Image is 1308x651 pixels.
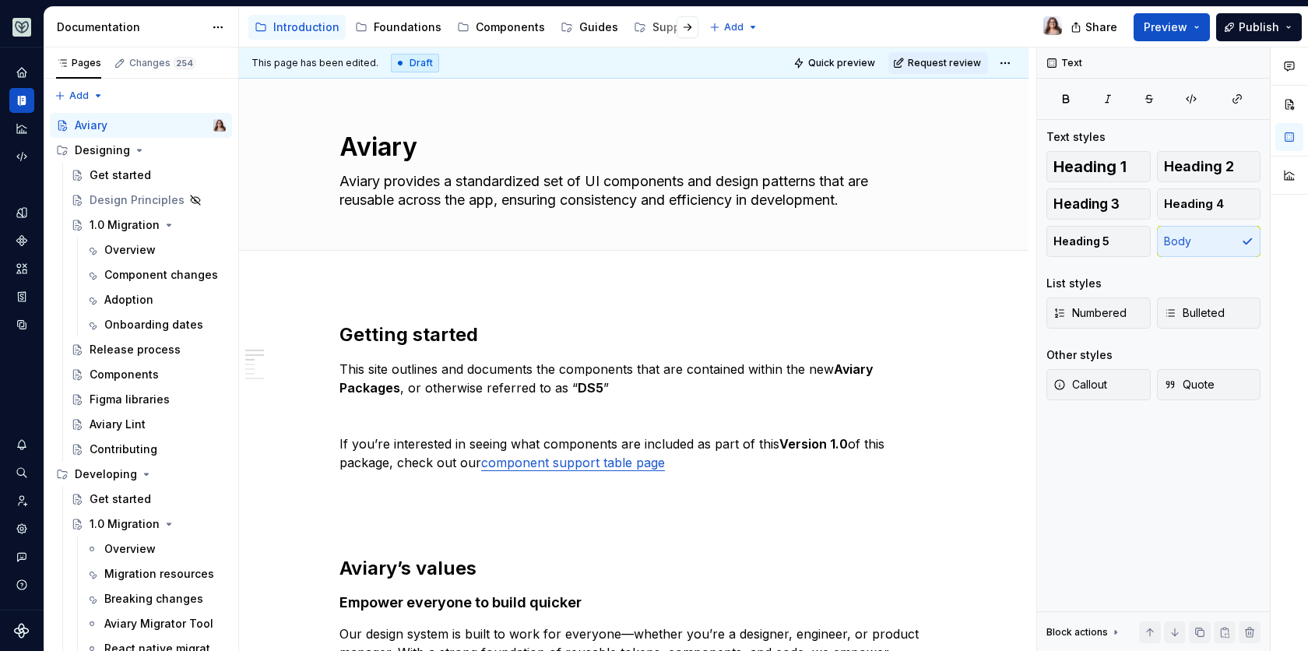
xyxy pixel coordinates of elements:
[65,487,232,512] a: Get started
[75,466,137,482] div: Developing
[79,611,232,636] a: Aviary Migrator Tool
[339,435,928,472] p: If you’re interested in seeing what components are included as part of this of this package, chec...
[339,593,928,612] h4: Empower everyone to build quicker
[9,88,34,113] a: Documentation
[90,192,185,208] div: Design Principles
[9,432,34,457] button: Notifications
[9,516,34,541] div: Settings
[104,541,156,557] div: Overview
[12,18,31,37] img: 256e2c79-9abd-4d59-8978-03feab5a3943.png
[90,167,151,183] div: Get started
[1046,621,1122,643] div: Block actions
[79,287,232,312] a: Adoption
[9,228,34,253] a: Components
[90,442,157,457] div: Contributing
[1053,196,1120,212] span: Heading 3
[789,52,882,74] button: Quick preview
[1053,234,1109,249] span: Heading 5
[248,12,701,43] div: Page tree
[724,21,744,33] span: Add
[339,360,928,397] p: This site outlines and documents the components that are contained within the new , or otherwise ...
[9,284,34,309] a: Storybook stories
[65,512,232,537] a: 1.0 Migration
[90,342,181,357] div: Release process
[9,312,34,337] a: Data sources
[79,537,232,561] a: Overview
[90,367,159,382] div: Components
[1046,129,1106,145] div: Text styles
[14,623,30,639] svg: Supernova Logo
[9,544,34,569] button: Contact support
[75,118,107,133] div: Aviary
[9,60,34,85] a: Home
[50,138,232,163] div: Designing
[349,15,448,40] a: Foundations
[1164,196,1224,212] span: Heading 4
[9,460,34,485] div: Search ⌘K
[251,57,378,69] span: This page has been edited.
[104,292,153,308] div: Adoption
[1164,377,1215,392] span: Quote
[69,90,89,102] span: Add
[1053,159,1127,174] span: Heading 1
[908,57,981,69] span: Request review
[50,462,232,487] div: Developing
[554,15,624,40] a: Guides
[1046,369,1151,400] button: Callout
[273,19,339,35] div: Introduction
[1085,19,1117,35] span: Share
[779,436,848,452] strong: Version 1.0
[129,57,195,69] div: Changes
[808,57,875,69] span: Quick preview
[1046,347,1113,363] div: Other styles
[1157,369,1261,400] button: Quote
[374,19,441,35] div: Foundations
[79,238,232,262] a: Overview
[1157,188,1261,220] button: Heading 4
[1157,297,1261,329] button: Bulleted
[75,143,130,158] div: Designing
[339,322,928,347] h2: Getting started
[104,566,214,582] div: Migration resources
[65,188,232,213] a: Design Principles
[65,362,232,387] a: Components
[476,19,545,35] div: Components
[1046,151,1151,182] button: Heading 1
[90,417,146,432] div: Aviary Lint
[481,455,665,470] a: component support table page
[578,380,603,396] strong: DS5
[90,491,151,507] div: Get started
[1164,159,1234,174] span: Heading 2
[9,116,34,141] a: Analytics
[79,312,232,337] a: Onboarding dates
[79,586,232,611] a: Breaking changes
[9,488,34,513] a: Invite team
[1157,151,1261,182] button: Heading 2
[9,256,34,281] a: Assets
[174,57,195,69] span: 254
[336,169,925,213] textarea: Aviary provides a standardized set of UI components and design patterns that are reusable across ...
[65,437,232,462] a: Contributing
[104,616,213,632] div: Aviary Migrator Tool
[104,242,156,258] div: Overview
[90,392,170,407] div: Figma libraries
[65,337,232,362] a: Release process
[104,317,203,333] div: Onboarding dates
[9,144,34,169] a: Code automation
[65,163,232,188] a: Get started
[90,516,160,532] div: 1.0 Migration
[1053,377,1107,392] span: Callout
[705,16,763,38] button: Add
[79,561,232,586] a: Migration resources
[9,200,34,225] a: Design tokens
[1134,13,1210,41] button: Preview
